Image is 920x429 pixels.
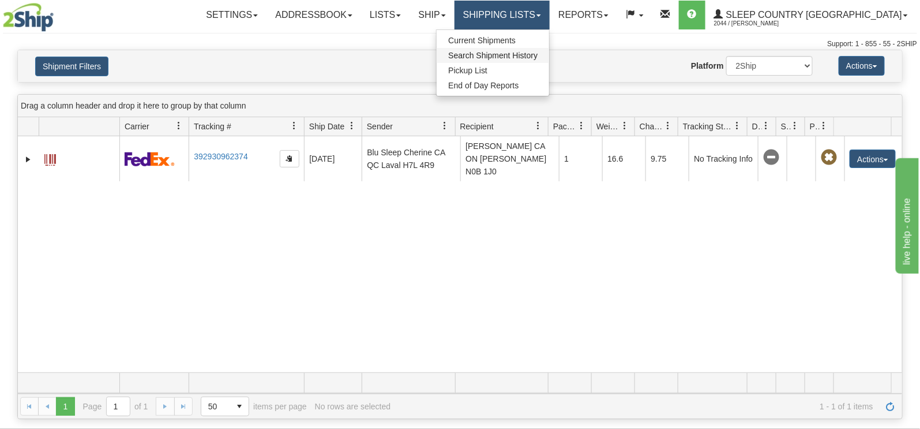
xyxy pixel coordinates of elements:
span: Tracking Status [683,121,733,132]
td: 1 [559,136,602,181]
span: 50 [208,401,223,412]
span: Pickup Not Assigned [821,150,837,166]
span: select [230,397,249,416]
span: End of Day Reports [448,81,519,90]
a: Lists [361,1,410,29]
span: Current Shipments [448,36,516,45]
a: Weight filter column settings [615,116,634,136]
td: 9.75 [645,136,689,181]
a: Current Shipments [437,33,549,48]
a: Search Shipment History [437,48,549,63]
td: [DATE] [304,136,362,181]
a: Expand [22,154,34,165]
a: Pickup List [437,63,549,78]
span: Weight [596,121,621,132]
a: Tracking Status filter column settings [727,116,747,136]
a: End of Day Reports [437,78,549,93]
div: live help - online [9,7,107,21]
a: Reports [550,1,617,29]
td: [PERSON_NAME] CA ON [PERSON_NAME] N0B 1J0 [460,136,559,181]
span: Pickup Status [810,121,820,132]
div: No rows are selected [315,402,391,411]
div: Support: 1 - 855 - 55 - 2SHIP [3,39,917,49]
span: Shipment Issues [781,121,791,132]
button: Copy to clipboard [280,150,299,167]
td: 16.6 [602,136,645,181]
td: Blu Sleep Cherine CA QC Laval H7L 4R9 [362,136,460,181]
a: Tracking # filter column settings [284,116,304,136]
span: Page sizes drop down [201,397,249,416]
a: Shipment Issues filter column settings [785,116,805,136]
span: Carrier [125,121,149,132]
button: Actions [850,150,896,168]
span: 2044 / [PERSON_NAME] [714,18,801,29]
span: Recipient [460,121,494,132]
a: Ship [410,1,454,29]
a: Delivery Status filter column settings [756,116,776,136]
button: Shipment Filters [35,57,108,76]
a: Packages filter column settings [572,116,591,136]
span: Charge [640,121,664,132]
a: Carrier filter column settings [169,116,189,136]
span: items per page [201,397,307,416]
input: Page 1 [107,397,130,416]
img: logo2044.jpg [3,3,54,32]
a: Addressbook [266,1,361,29]
td: No Tracking Info [689,136,758,181]
span: Tracking # [194,121,231,132]
a: Shipping lists [455,1,550,29]
a: Recipient filter column settings [528,116,548,136]
span: Sleep Country [GEOGRAPHIC_DATA] [723,10,902,20]
span: Page of 1 [83,397,148,416]
span: Packages [553,121,577,132]
img: 2 - FedEx Express® [125,152,175,166]
span: Page 1 [56,397,74,416]
a: 392930962374 [194,152,247,161]
label: Platform [691,60,724,72]
a: Pickup Status filter column settings [814,116,833,136]
div: grid grouping header [18,95,902,117]
span: Ship Date [309,121,344,132]
a: Sleep Country [GEOGRAPHIC_DATA] 2044 / [PERSON_NAME] [705,1,917,29]
span: 1 - 1 of 1 items [399,402,873,411]
a: Label [44,149,56,167]
span: Sender [367,121,393,132]
span: Delivery Status [752,121,762,132]
span: No Tracking Info [763,150,779,166]
iframe: chat widget [893,155,919,273]
button: Actions [839,56,885,76]
a: Settings [197,1,266,29]
a: Ship Date filter column settings [342,116,362,136]
span: Search Shipment History [448,51,538,60]
span: Pickup List [448,66,487,75]
a: Sender filter column settings [435,116,455,136]
a: Charge filter column settings [658,116,678,136]
a: Refresh [881,397,900,416]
